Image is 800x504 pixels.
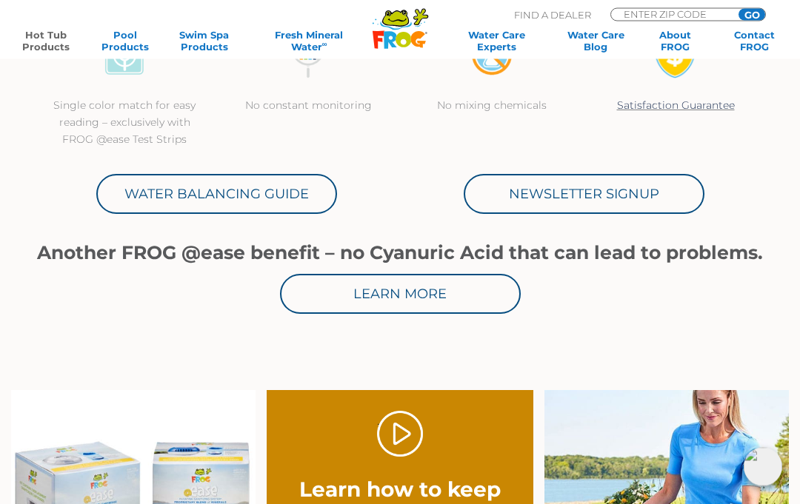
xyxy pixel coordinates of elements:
[724,29,785,53] a: ContactFROG
[322,40,327,48] sup: ∞
[96,175,337,215] a: Water Balancing Guide
[280,275,521,315] a: Learn More
[514,8,591,21] p: Find A Dealer
[739,9,765,21] input: GO
[377,411,424,458] a: Play Video
[644,29,706,53] a: AboutFROG
[94,29,156,53] a: PoolProducts
[464,175,704,215] a: Newsletter Signup
[15,29,76,53] a: Hot TubProducts
[565,29,627,53] a: Water CareBlog
[33,243,767,263] h1: Another FROG @ease benefit – no Cyanuric Acid that can lead to problems.
[47,98,201,149] p: Single color match for easy reading – exclusively with FROG @ease Test Strips
[744,448,782,486] img: openIcon
[231,98,385,115] p: No constant monitoring
[622,9,722,19] input: Zip Code Form
[617,99,735,112] a: Satisfaction Guarantee
[173,29,235,53] a: Swim SpaProducts
[446,29,547,53] a: Water CareExperts
[415,98,569,115] p: No mixing chemicals
[253,29,365,53] a: Fresh MineralWater∞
